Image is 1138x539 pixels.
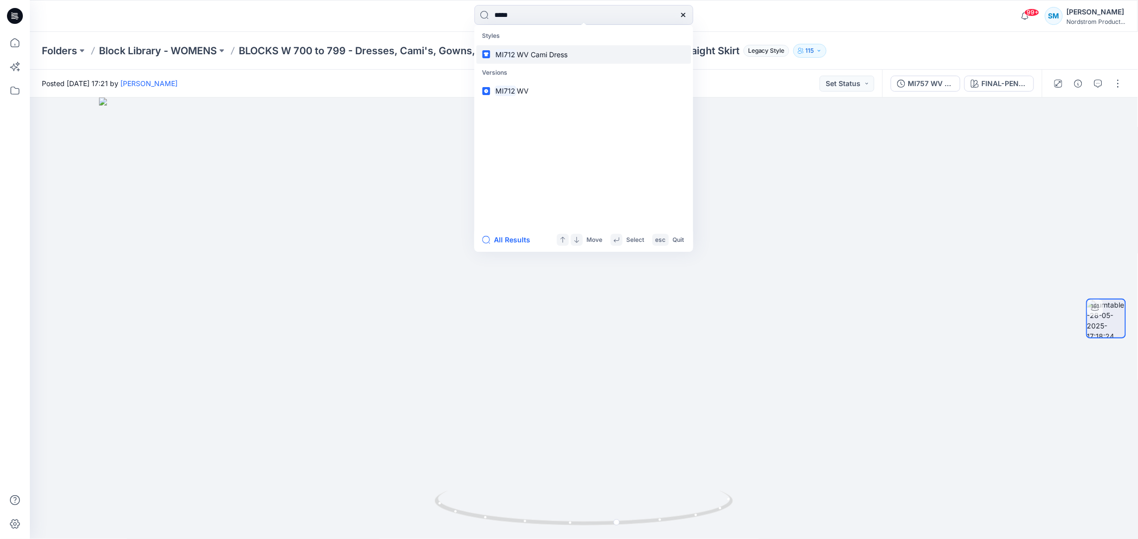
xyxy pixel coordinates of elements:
p: Quit [673,235,684,245]
button: MI757 WV Modern Princess Seam Straight Skirt [891,76,960,92]
button: Legacy Style [740,44,789,58]
div: FINAL-PENCil SKIRT [982,78,1028,89]
p: Move [587,235,603,245]
p: esc [656,235,666,245]
mark: MI712 [494,49,517,60]
div: MI757 WV Modern Princess Seam Straight Skirt [908,78,954,89]
p: Select [627,235,645,245]
a: MI712WV [476,82,691,100]
span: 99+ [1025,8,1040,16]
span: WV Cami Dress [517,50,568,59]
a: [PERSON_NAME] [120,79,178,88]
a: Folders [42,44,77,58]
span: Posted [DATE] 17:21 by [42,78,178,89]
img: turntable-28-05-2025-17:18:24 [1087,300,1125,337]
p: Versions [476,64,691,82]
button: FINAL-PENCil SKIRT [964,76,1034,92]
button: 115 [793,44,827,58]
p: Styles [476,27,691,45]
button: Details [1070,76,1086,92]
a: BLOCKS W 700 to 799 - Dresses, Cami's, Gowns, Chemise [239,44,490,58]
span: Legacy Style [744,45,789,57]
div: SM [1045,7,1063,25]
button: All Results [482,234,537,246]
mark: MI712 [494,85,517,97]
a: Block Library - WOMENS [99,44,217,58]
div: Nordstrom Product... [1067,18,1126,25]
a: MI712WV Cami Dress [476,45,691,64]
div: [PERSON_NAME] [1067,6,1126,18]
span: WV [517,87,529,95]
p: 115 [806,45,814,56]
